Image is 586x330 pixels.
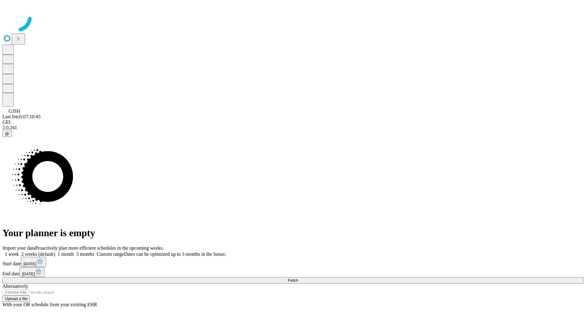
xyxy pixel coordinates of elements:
[2,267,584,277] div: End date
[35,245,164,251] span: Proactively plan more efficient schedules in the upcoming weeks.
[5,131,9,136] span: @
[20,267,45,277] button: [DATE]
[9,108,20,114] span: GJSH
[24,262,36,266] span: [DATE]
[2,284,28,289] span: Alternatively
[2,130,12,137] button: @
[2,245,35,251] span: Import your data
[2,114,41,119] span: Last fetch: 07:10:45
[2,295,30,302] button: Upload a file
[2,125,584,130] div: 2.0.241
[288,278,298,283] span: Fetch
[5,251,19,257] span: 1 week
[2,302,97,307] span: With your OR schedule from your existing EHR
[2,257,584,267] div: Start date
[21,251,55,257] span: 2 weeks (default)
[22,272,35,276] span: [DATE]
[58,251,74,257] span: 1 month
[2,227,584,239] h1: Your planner is empty
[76,251,94,257] span: 3 months
[97,251,124,257] span: Custom range
[124,251,226,257] span: Dates can be optimized up to 3 months in the future.
[2,277,584,284] button: Fetch
[2,119,584,125] div: GEI
[21,257,46,267] button: [DATE]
